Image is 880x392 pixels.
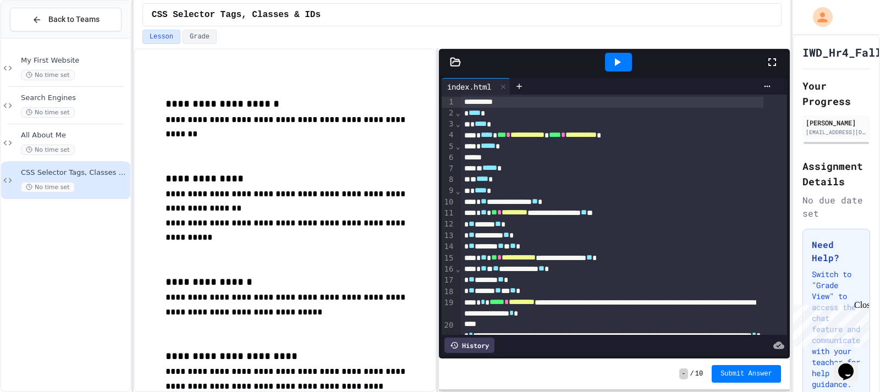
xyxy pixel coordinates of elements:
button: Submit Answer [712,365,781,383]
div: index.html [442,78,510,95]
span: My First Website [21,56,128,65]
div: 3 [442,119,455,130]
div: [EMAIL_ADDRESS][DOMAIN_NAME] [806,128,867,136]
div: 16 [442,264,455,275]
div: 15 [442,253,455,264]
div: 8 [442,174,455,185]
div: 1 [442,97,455,108]
button: Lesson [142,30,180,44]
div: 7 [442,163,455,174]
span: No time set [21,107,75,118]
div: 13 [442,230,455,241]
span: Back to Teams [48,14,100,25]
div: History [444,338,494,353]
span: CSS Selector Tags, Classes & IDs [21,168,128,178]
h3: Need Help? [812,238,861,264]
div: My Account [801,4,835,30]
button: Back to Teams [10,8,122,31]
div: 19 [442,297,455,320]
span: Search Engines [21,93,128,103]
button: Grade [183,30,217,44]
div: 18 [442,286,455,297]
span: Fold line [455,142,460,151]
iframe: chat widget [789,300,869,347]
span: Fold line [455,119,460,128]
div: 5 [442,141,455,152]
div: 6 [442,152,455,163]
span: - [679,368,687,379]
div: Chat with us now!Close [4,4,76,70]
div: 9 [442,185,455,196]
span: Fold line [455,264,460,273]
div: 20 [442,320,455,343]
span: All About Me [21,131,128,140]
div: 2 [442,108,455,119]
span: Fold line [455,108,460,117]
div: 10 [442,197,455,208]
div: 14 [442,241,455,252]
div: No due date set [802,194,870,220]
div: 4 [442,130,455,141]
div: [PERSON_NAME] [806,118,867,128]
iframe: chat widget [834,348,869,381]
span: CSS Selector Tags, Classes & IDs [152,8,321,21]
h2: Assignment Details [802,158,870,189]
div: index.html [442,81,497,92]
span: / [690,369,694,378]
p: Switch to "Grade View" to access the chat feature and communicate with your teacher for help and ... [812,269,861,390]
div: 12 [442,219,455,230]
span: Submit Answer [721,369,772,378]
span: No time set [21,182,75,192]
span: 10 [695,369,703,378]
span: No time set [21,145,75,155]
span: No time set [21,70,75,80]
div: 17 [442,275,455,286]
div: 11 [442,208,455,219]
span: Fold line [455,186,460,195]
h2: Your Progress [802,78,870,109]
